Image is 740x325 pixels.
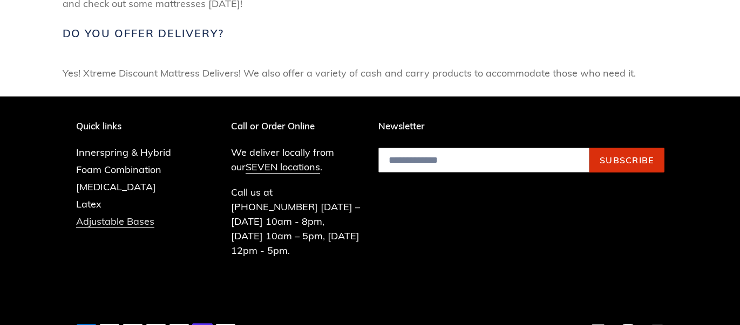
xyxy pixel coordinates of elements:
[589,148,664,172] button: Subscribe
[378,148,589,172] input: Email address
[76,146,171,158] a: Innerspring & Hybrid
[63,27,225,40] span: Do you offer Delivery?
[378,121,664,132] p: Newsletter
[76,198,101,210] a: Latex
[246,161,320,174] a: SEVEN locations
[76,181,156,193] a: [MEDICAL_DATA]
[76,121,187,132] p: Quick links
[76,163,161,176] a: Foam Combination
[63,66,678,80] span: Yes! Xtreme Discount Mattress Delivers! We also offer a variety of cash and carry products to acc...
[231,185,362,258] p: Call us at [PHONE_NUMBER] [DATE] – [DATE] 10am - 8pm, [DATE] 10am – 5pm, [DATE] 12pm - 5pm.
[76,215,154,228] a: Adjustable Bases
[600,155,654,165] span: Subscribe
[231,121,362,132] p: Call or Order Online
[231,145,362,174] p: We deliver locally from our .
